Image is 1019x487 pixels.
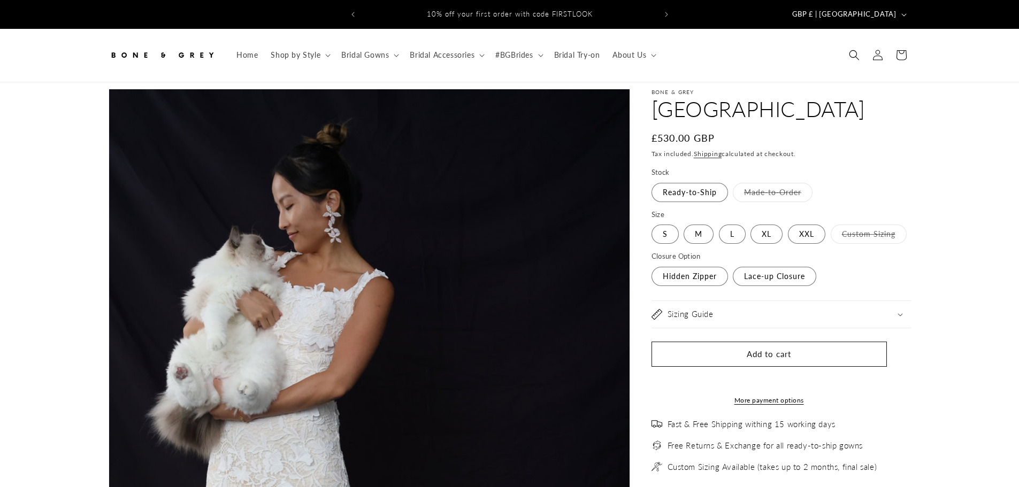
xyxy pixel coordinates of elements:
[271,50,320,60] span: Shop by Style
[655,4,678,25] button: Next announcement
[652,440,662,451] img: exchange_2.png
[341,4,365,25] button: Previous announcement
[495,50,533,60] span: #BGBrides
[652,210,666,220] legend: Size
[719,225,746,244] label: L
[489,44,547,66] summary: #BGBrides
[652,149,911,159] div: Tax included. calculated at checkout.
[652,461,662,472] img: needle.png
[652,167,671,178] legend: Stock
[792,9,897,20] span: GBP £ | [GEOGRAPHIC_DATA]
[652,342,887,367] button: Add to cart
[652,95,911,123] h1: [GEOGRAPHIC_DATA]
[612,50,646,60] span: About Us
[230,44,264,66] a: Home
[668,440,863,451] span: Free Returns & Exchange for all ready-to-ship gowns
[750,225,783,244] label: XL
[786,4,911,25] button: GBP £ | [GEOGRAPHIC_DATA]
[109,43,216,67] img: Bone and Grey Bridal
[652,131,715,145] span: £530.00 GBP
[236,50,258,60] span: Home
[733,183,813,202] label: Made-to-Order
[652,89,911,95] p: Bone & Grey
[264,44,335,66] summary: Shop by Style
[652,251,702,262] legend: Closure Option
[554,50,600,60] span: Bridal Try-on
[831,225,907,244] label: Custom Sizing
[548,44,607,66] a: Bridal Try-on
[410,50,474,60] span: Bridal Accessories
[652,301,911,328] summary: Sizing Guide
[668,309,714,320] h2: Sizing Guide
[668,419,836,430] span: Fast & Free Shipping withing 15 working days
[694,150,722,158] a: Shipping
[341,50,389,60] span: Bridal Gowns
[668,462,877,473] span: Custom Sizing Available (takes up to 2 months, final sale)
[652,267,728,286] label: Hidden Zipper
[842,43,866,67] summary: Search
[652,396,887,405] a: More payment options
[606,44,661,66] summary: About Us
[684,225,714,244] label: M
[733,267,816,286] label: Lace-up Closure
[652,183,728,202] label: Ready-to-Ship
[427,10,593,18] span: 10% off your first order with code FIRSTLOOK
[788,225,825,244] label: XXL
[335,44,403,66] summary: Bridal Gowns
[104,40,219,71] a: Bone and Grey Bridal
[403,44,489,66] summary: Bridal Accessories
[652,225,679,244] label: S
